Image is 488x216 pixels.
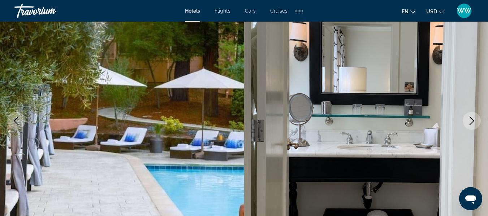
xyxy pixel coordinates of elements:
a: Cruises [270,8,288,14]
span: en [402,9,409,14]
span: WW [457,7,471,14]
button: User Menu [455,3,474,18]
button: Previous image [7,112,25,130]
a: Hotels [185,8,200,14]
button: Change language [402,6,415,17]
a: Cars [245,8,256,14]
button: Change currency [426,6,444,17]
a: Flights [215,8,230,14]
iframe: Button to launch messaging window [459,187,482,210]
button: Next image [463,112,481,130]
span: USD [426,9,437,14]
button: Extra navigation items [295,5,303,17]
a: Travorium [14,1,87,20]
